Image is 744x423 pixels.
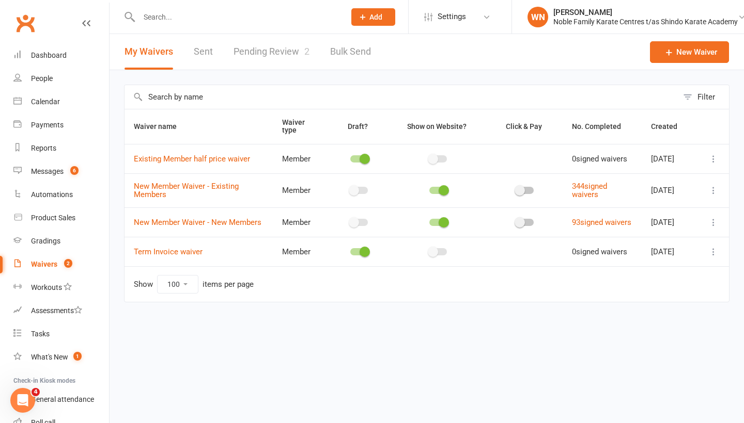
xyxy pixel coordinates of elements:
[398,120,478,133] button: Show on Website?
[407,122,467,131] span: Show on Website?
[31,121,64,129] div: Payments
[31,97,60,106] div: Calendar
[506,122,542,131] span: Click & Pay
[13,44,109,67] a: Dashboard
[31,283,62,291] div: Workouts
[134,122,188,131] span: Waiver name
[10,388,35,413] iframe: Intercom live chat
[234,34,309,70] a: Pending Review2
[273,207,329,237] td: Member
[572,218,631,227] a: 93signed waivers
[651,122,689,131] span: Created
[13,113,109,137] a: Payments
[13,183,109,206] a: Automations
[642,207,698,237] td: [DATE]
[330,34,371,70] a: Bulk Send
[31,167,64,175] div: Messages
[369,13,382,21] span: Add
[273,237,329,266] td: Member
[13,137,109,160] a: Reports
[563,109,642,144] th: No. Completed
[31,214,75,222] div: Product Sales
[351,8,395,26] button: Add
[642,237,698,266] td: [DATE]
[13,90,109,113] a: Calendar
[13,206,109,230] a: Product Sales
[497,120,553,133] button: Click & Pay
[13,346,109,369] a: What's New1
[134,154,250,164] a: Existing Member half price waiver
[31,353,68,361] div: What's New
[31,306,82,315] div: Assessments
[125,85,678,109] input: Search by name
[553,17,738,26] div: Noble Family Karate Centres t/as Shindo Karate Academy
[528,7,548,27] div: WN
[438,5,466,28] span: Settings
[31,190,73,199] div: Automations
[31,237,60,245] div: Gradings
[134,218,261,227] a: New Member Waiver - New Members
[136,10,338,24] input: Search...
[642,173,698,207] td: [DATE]
[13,299,109,322] a: Assessments
[70,166,79,175] span: 6
[31,260,57,268] div: Waivers
[134,247,203,256] a: Term Invoice waiver
[651,120,689,133] button: Created
[572,247,627,256] span: 0 signed waivers
[31,51,67,59] div: Dashboard
[13,67,109,90] a: People
[125,34,173,70] button: My Waivers
[12,10,38,36] a: Clubworx
[273,109,329,144] th: Waiver type
[273,173,329,207] td: Member
[13,388,109,411] a: General attendance kiosk mode
[31,144,56,152] div: Reports
[73,352,82,361] span: 1
[304,46,309,57] span: 2
[348,122,368,131] span: Draft?
[13,276,109,299] a: Workouts
[32,388,40,396] span: 4
[31,74,53,83] div: People
[678,85,729,109] button: Filter
[134,182,239,200] a: New Member Waiver - Existing Members
[203,280,254,289] div: items per page
[553,8,738,17] div: [PERSON_NAME]
[338,120,379,133] button: Draft?
[642,144,698,173] td: [DATE]
[13,160,109,183] a: Messages 6
[650,41,729,63] a: New Waiver
[31,395,94,403] div: General attendance
[572,182,607,200] a: 344signed waivers
[13,230,109,253] a: Gradings
[13,322,109,346] a: Tasks
[31,330,50,338] div: Tasks
[134,275,254,294] div: Show
[273,144,329,173] td: Member
[13,253,109,276] a: Waivers 2
[64,259,72,268] span: 2
[698,91,715,103] div: Filter
[134,120,188,133] button: Waiver name
[194,34,213,70] a: Sent
[572,154,627,164] span: 0 signed waivers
